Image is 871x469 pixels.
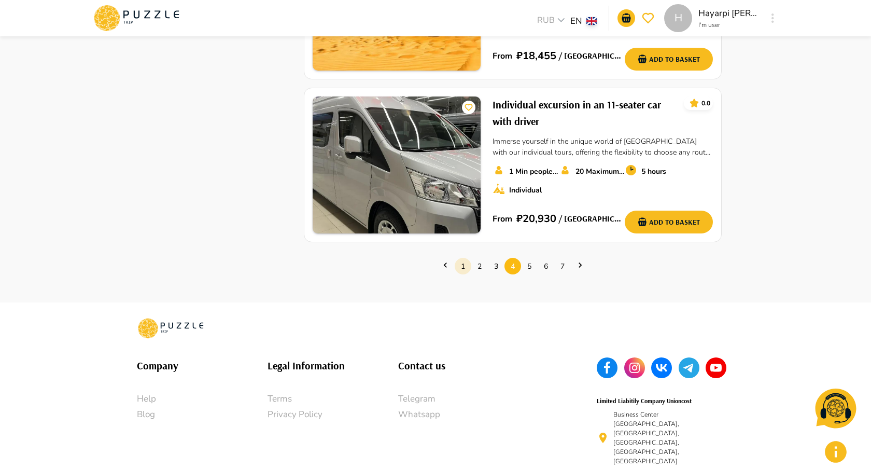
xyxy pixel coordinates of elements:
div: H [664,4,692,32]
a: Page 4 is your current page [504,258,521,274]
h6: Limited Liabitily Company Unioncost [597,396,692,406]
div: RUB [534,14,570,29]
button: add-basket-submit-button [625,211,713,233]
button: card_icons [687,96,701,111]
a: Telegram [398,392,529,406]
a: Previous page [437,260,454,272]
p: Individual [509,185,542,196]
p: 20,930 [523,211,556,227]
p: 5 hours [641,166,666,177]
a: Next page [572,260,588,272]
p: From [493,50,516,62]
ul: Pagination [304,251,722,282]
h6: Company [137,357,268,374]
h6: Legal Information [268,357,398,374]
p: 20 Maximum number of seats [575,166,625,177]
p: 18,455 [523,48,556,64]
h6: / [GEOGRAPHIC_DATA] - [GEOGRAPHIC_DATA] [556,212,625,226]
p: From [493,213,516,225]
p: Business Center [GEOGRAPHIC_DATA], [GEOGRAPHIC_DATA], [GEOGRAPHIC_DATA], [GEOGRAPHIC_DATA], [GEOG... [613,410,722,466]
h6: Contact us [398,357,529,374]
p: ₽ [516,48,523,64]
p: Hayarpi [PERSON_NAME] [698,7,761,20]
a: Whatsapp [398,408,529,421]
button: go-to-basket-submit-button [617,9,635,27]
p: I'm user [698,20,761,30]
a: Terms [268,392,398,406]
button: go-to-wishlist-submit-button [639,9,657,27]
a: Page 2 [471,258,488,274]
a: Privacy Policy [268,408,398,421]
a: Help [137,392,268,406]
p: 1 Min people count* [509,166,558,177]
img: lang [586,17,597,25]
button: add-basket-submit-button [625,48,713,71]
p: 0.0 [701,99,710,108]
a: Page 6 [538,258,554,274]
button: card_icons [462,101,475,114]
img: PuzzleTrip [313,96,481,233]
a: Page 1 [455,258,471,274]
a: Page 7 [554,258,571,274]
a: Page 3 [488,258,504,274]
p: Immerse yourself in the unique world of [GEOGRAPHIC_DATA] with our individual tours, offering the... [493,136,713,158]
p: EN [570,15,582,28]
p: ₽ [516,211,523,227]
a: Page 5 [521,258,538,274]
a: Blog [137,408,268,421]
h6: / [GEOGRAPHIC_DATA] - [GEOGRAPHIC_DATA] [556,49,625,63]
h6: Individual excursion in an 11-seater car with driver [493,96,676,130]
